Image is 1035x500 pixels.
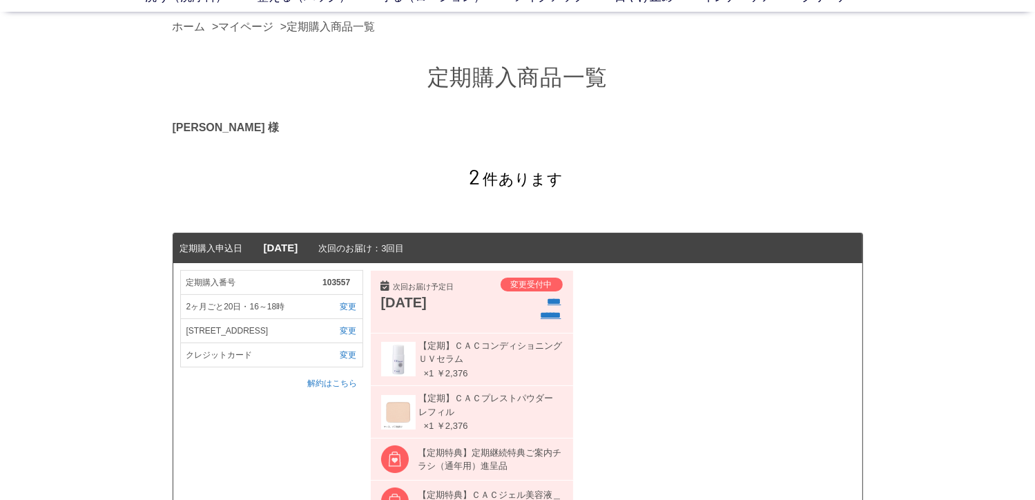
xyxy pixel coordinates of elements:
[381,395,416,430] img: 060217t.jpg
[418,446,566,473] div: 【定期特典】定期継続特典ご案内チラシ（通年用）進呈品
[180,243,243,253] span: 定期購入申込日
[186,276,323,289] span: 定期購入番号
[173,119,863,136] div: [PERSON_NAME] 様
[416,339,563,366] span: 【定期】ＣＡＣコンディショニング ＵＶセラム
[218,21,273,32] a: マイページ
[511,280,552,289] span: 変更受付中
[173,21,206,32] a: ホーム
[469,164,480,189] span: 2
[264,242,298,253] span: [DATE]
[381,445,409,473] img: regular_amenity.png
[436,421,468,431] span: ￥2,376
[173,63,863,93] h1: 定期購入商品一覧
[308,378,358,388] a: 解約はこちら
[280,19,378,35] li: >
[186,325,323,337] span: [STREET_ADDRESS]
[436,368,468,378] span: ￥2,376
[186,300,323,313] span: 2ヶ月ごと20日・16～18時
[381,292,492,313] div: [DATE]
[416,367,434,381] span: ×1
[186,349,323,361] span: クレジットカード
[381,342,416,376] img: 000525t.jpg
[212,19,277,35] li: >
[322,300,356,313] a: 変更
[416,419,434,433] span: ×1
[287,21,375,32] a: 定期購入商品一覧
[416,392,563,419] span: 【定期】ＣＡＣプレストパウダー レフィル
[469,171,563,188] span: 件あります
[322,325,356,337] a: 変更
[322,276,356,289] span: 103557
[322,349,356,361] a: 変更
[381,281,492,293] div: 次回お届け予定日
[173,233,862,263] dt: 次回のお届け：3回目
